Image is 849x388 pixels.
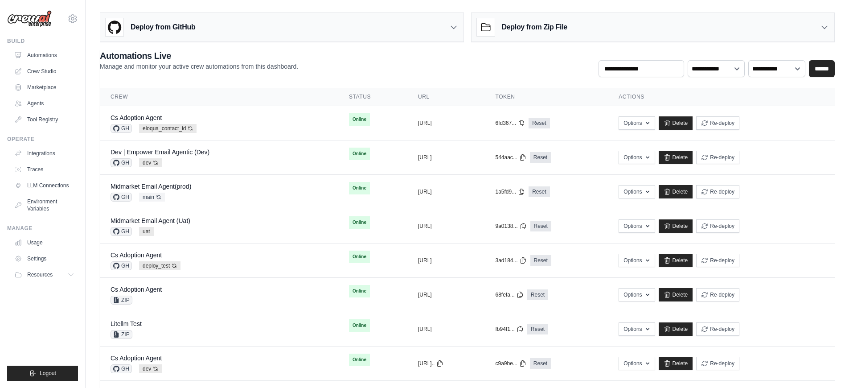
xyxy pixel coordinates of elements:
a: Crew Studio [11,64,78,78]
span: Online [349,113,370,126]
button: Re-deploy [696,116,739,130]
a: Marketplace [11,80,78,95]
a: Reset [530,358,551,369]
th: URL [407,88,484,106]
span: Online [349,182,370,194]
button: Options [619,357,655,370]
a: Midmarket Email Agent (Uat) [111,217,190,224]
span: Online [349,354,370,366]
th: Token [484,88,608,106]
span: Resources [27,271,53,278]
a: Settings [11,252,78,266]
img: GitHub Logo [106,18,123,36]
a: Delete [659,219,693,233]
a: Delete [659,116,693,130]
a: Delete [659,288,693,301]
span: GH [111,193,132,202]
span: Online [349,148,370,160]
a: Reset [530,152,551,163]
div: Operate [7,136,78,143]
span: Online [349,251,370,263]
a: Reset [529,118,550,128]
button: Options [619,185,655,198]
button: 6fd367... [495,120,525,127]
h3: Deploy from GitHub [131,22,195,33]
button: Re-deploy [696,254,739,267]
button: Options [619,288,655,301]
a: Dev | Empower Email Agentic (Dev) [111,149,209,156]
span: uat [139,227,154,236]
span: GH [111,364,132,373]
a: Delete [659,151,693,164]
span: GH [111,124,132,133]
span: deploy_test [139,261,180,270]
span: Online [349,216,370,229]
span: GH [111,227,132,236]
button: Re-deploy [696,151,739,164]
th: Crew [100,88,338,106]
h2: Automations Live [100,50,298,62]
button: Re-deploy [696,357,739,370]
button: 1a5fd9... [495,188,525,195]
button: Re-deploy [696,219,739,233]
span: dev [139,364,162,373]
a: Reset [530,221,551,231]
button: Re-deploy [696,322,739,336]
a: Reset [530,255,551,266]
div: Manage [7,225,78,232]
button: Logout [7,366,78,381]
a: Cs Adoption Agent [111,355,162,362]
span: GH [111,261,132,270]
a: Cs Adoption Agent [111,286,162,293]
span: ZIP [111,296,132,305]
a: Cs Adoption Agent [111,114,162,121]
th: Actions [608,88,835,106]
a: Agents [11,96,78,111]
img: Logo [7,10,52,27]
button: Resources [11,268,78,282]
span: ZIP [111,330,132,339]
p: Manage and monitor your active crew automations from this dashboard. [100,62,298,71]
span: Online [349,319,370,332]
th: Status [338,88,407,106]
a: Tool Registry [11,112,78,127]
a: Automations [11,48,78,62]
span: GH [111,158,132,167]
button: 544aac... [495,154,526,161]
a: Litellm Test [111,320,142,327]
a: Delete [659,322,693,336]
a: Traces [11,162,78,177]
span: main [139,193,165,202]
a: Delete [659,185,693,198]
a: Delete [659,254,693,267]
button: Options [619,322,655,336]
a: Delete [659,357,693,370]
button: Options [619,151,655,164]
button: c9a9be... [495,360,526,367]
a: Cs Adoption Agent [111,252,162,259]
div: Build [7,37,78,45]
span: dev [139,158,162,167]
button: Re-deploy [696,185,739,198]
a: LLM Connections [11,178,78,193]
span: Logout [40,370,56,377]
a: Reset [527,324,548,334]
button: Re-deploy [696,288,739,301]
a: Environment Variables [11,194,78,216]
a: Midmarket Email Agent(prod) [111,183,191,190]
button: Options [619,254,655,267]
button: 68fefa... [495,291,523,298]
a: Integrations [11,146,78,161]
button: Options [619,116,655,130]
a: Reset [529,186,550,197]
button: fb94f1... [495,326,523,333]
button: Options [619,219,655,233]
span: Online [349,285,370,297]
button: 9a0138... [495,223,526,230]
h3: Deploy from Zip File [502,22,567,33]
a: Usage [11,235,78,250]
a: Reset [527,289,548,300]
span: eloqua_contact_id [139,124,197,133]
button: 3ad184... [495,257,526,264]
